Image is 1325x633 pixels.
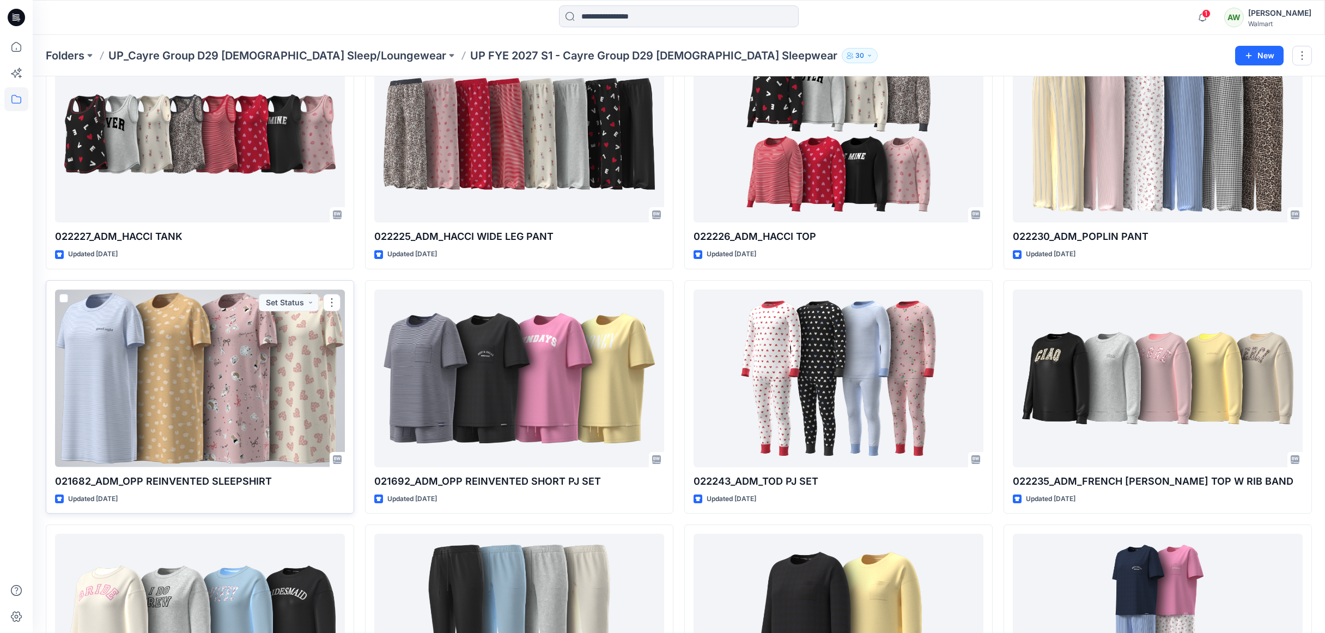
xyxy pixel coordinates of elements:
p: 022230_ADM_POPLIN PANT [1013,229,1303,244]
a: 022225_ADM_HACCI WIDE LEG PANT [374,45,664,223]
p: Updated [DATE] [68,493,118,505]
p: Updated [DATE] [68,249,118,260]
div: [PERSON_NAME] [1248,7,1311,20]
p: Updated [DATE] [387,249,437,260]
a: 022235_ADM_FRENCH TERRY TOP W RIB BAND [1013,290,1303,467]
a: 022226_ADM_HACCI TOP [694,45,983,223]
p: 022235_ADM_FRENCH [PERSON_NAME] TOP W RIB BAND [1013,474,1303,489]
a: 022227_ADM_HACCI TANK [55,45,345,223]
p: 022225_ADM_HACCI WIDE LEG PANT [374,229,664,244]
p: UP FYE 2027 S1 - Cayre Group D29 [DEMOGRAPHIC_DATA] Sleepwear [470,48,837,63]
a: 022230_ADM_POPLIN PANT [1013,45,1303,223]
a: 022243_ADM_TOD PJ SET [694,290,983,467]
p: 022243_ADM_TOD PJ SET [694,474,983,489]
button: 30 [842,48,878,63]
p: 022227_ADM_HACCI TANK [55,229,345,244]
p: 30 [855,50,864,62]
a: UP_Cayre Group D29 [DEMOGRAPHIC_DATA] Sleep/Loungewear [108,48,446,63]
a: 021682_ADM_OPP REINVENTED SLEEPSHIRT [55,290,345,467]
div: AW [1224,8,1244,27]
p: Updated [DATE] [707,493,756,505]
p: Updated [DATE] [387,493,437,505]
p: 021692_ADM_OPP REINVENTED SHORT PJ SET [374,474,664,489]
p: 021682_ADM_OPP REINVENTED SLEEPSHIRT [55,474,345,489]
p: 022226_ADM_HACCI TOP [694,229,983,244]
a: Folders [46,48,84,63]
span: 1 [1202,9,1211,18]
p: Updated [DATE] [1026,249,1075,260]
p: Updated [DATE] [1026,493,1075,505]
p: Updated [DATE] [707,249,756,260]
a: 021692_ADM_OPP REINVENTED SHORT PJ SET [374,290,664,467]
button: New [1235,46,1284,65]
div: Walmart [1248,20,1311,28]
